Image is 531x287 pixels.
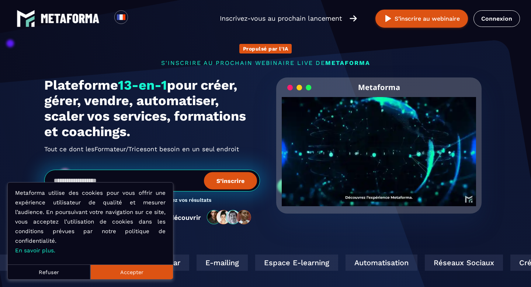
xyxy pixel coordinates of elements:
[44,59,487,66] p: s'inscrire au prochain webinaire live de
[94,143,147,155] span: Formateur/Trices
[204,172,257,189] button: S’inscrire
[17,9,35,28] img: logo
[358,77,400,97] h2: Metaforma
[255,255,338,271] div: Espace E-learning
[128,10,146,27] div: Search for option
[243,46,288,52] p: Propulsé par l'IA
[282,97,476,194] video: Your browser does not support the video tag.
[346,255,417,271] div: Automatisation
[197,255,248,271] div: E-mailing
[41,14,100,23] img: logo
[473,10,520,27] a: Connexion
[118,77,167,93] span: 13-en-1
[220,13,342,24] p: Inscrivez-vous au prochain lancement
[425,255,503,271] div: Réseaux Sociaux
[383,14,393,23] img: play
[90,264,173,279] button: Accepter
[117,13,126,22] img: fr
[134,14,140,23] input: Search for option
[205,210,254,225] img: community-people
[287,84,312,91] img: loading
[350,14,357,23] img: arrow-right
[158,197,211,204] h3: Boostez vos résultats
[375,10,468,28] button: S’inscrire au webinaire
[15,188,166,255] p: Metaforma utilise des cookies pour vous offrir une expérience utilisateur de qualité et mesurer l...
[44,77,260,139] h1: Plateforme pour créer, gérer, vendre, automatiser, scaler vos services, formations et coachings.
[15,247,55,254] a: En savoir plus.
[44,143,260,155] h2: Tout ce dont les ont besoin en un seul endroit
[8,264,90,279] button: Refuser
[325,59,370,66] span: METAFORMA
